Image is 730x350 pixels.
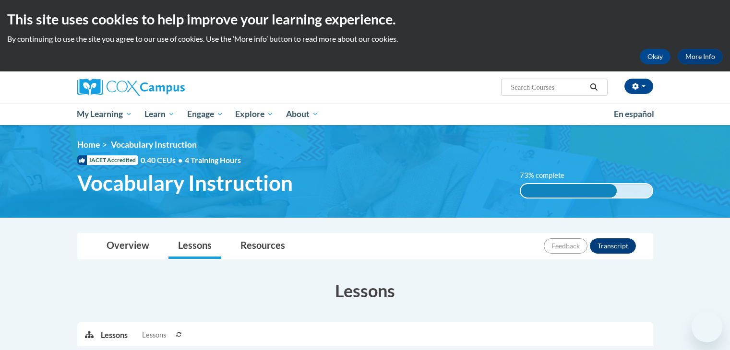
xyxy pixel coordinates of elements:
[586,82,601,93] button: Search
[640,49,670,64] button: Okay
[181,103,229,125] a: Engage
[608,104,660,124] a: En español
[138,103,181,125] a: Learn
[144,108,175,120] span: Learn
[510,82,586,93] input: Search Courses
[614,109,654,119] span: En español
[77,140,100,150] a: Home
[77,170,293,196] span: Vocabulary Instruction
[544,238,587,254] button: Feedback
[178,155,182,164] span: •
[7,10,723,29] h2: This site uses cookies to help improve your learning experience.
[678,49,723,64] a: More Info
[77,155,138,165] span: IACET Accredited
[692,312,722,342] iframe: Button to launch messaging window
[624,79,653,94] button: Account Settings
[590,238,636,254] button: Transcript
[185,155,241,164] span: 4 Training Hours
[231,233,295,259] a: Resources
[520,170,575,181] label: 73% complete
[235,108,274,120] span: Explore
[77,279,653,303] h3: Lessons
[63,103,668,125] div: Main menu
[168,233,221,259] a: Lessons
[187,108,223,120] span: Engage
[141,155,185,165] span: 0.40 CEUs
[111,140,197,150] span: Vocabulary Instruction
[286,108,319,120] span: About
[77,108,132,120] span: My Learning
[77,79,185,96] img: Cox Campus
[521,184,617,198] div: 73% complete
[142,330,166,340] span: Lessons
[7,34,723,44] p: By continuing to use the site you agree to our use of cookies. Use the ‘More info’ button to read...
[77,79,260,96] a: Cox Campus
[101,330,128,340] p: Lessons
[280,103,325,125] a: About
[71,103,139,125] a: My Learning
[229,103,280,125] a: Explore
[97,233,159,259] a: Overview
